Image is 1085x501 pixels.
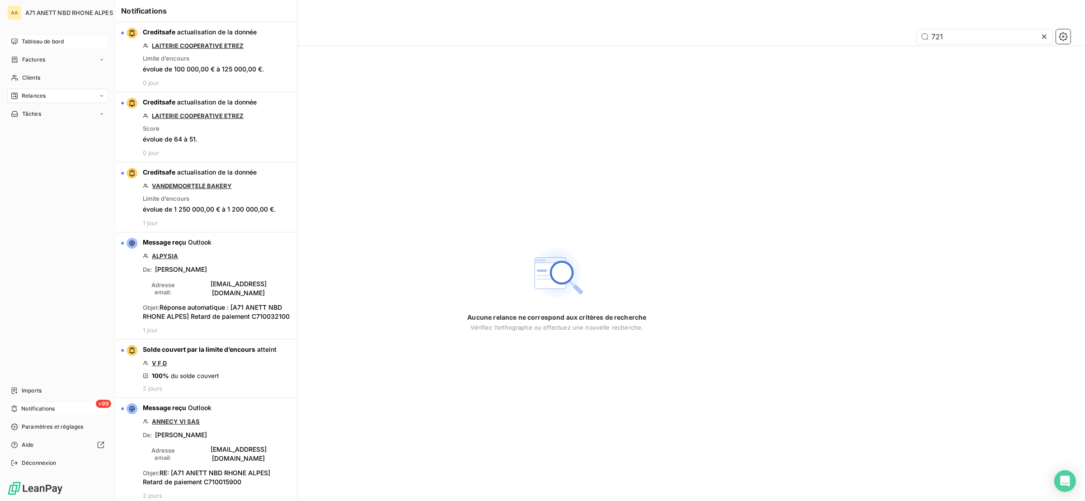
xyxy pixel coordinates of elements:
[188,404,211,411] span: Outlook
[186,445,291,463] span: [EMAIL_ADDRESS][DOMAIN_NAME]
[116,22,296,92] button: Creditsafe actualisation de la donnéeLAITERIE COOPERATIVE ETREZLimite d’encoursévolue de 100 000,...
[22,423,83,431] span: Paramètres et réglages
[7,34,108,49] a: Tableau de bord
[186,279,291,298] span: [EMAIL_ADDRESS][DOMAIN_NAME]
[917,29,1052,44] input: Rechercher
[143,345,255,353] span: Solde couvert par la limite d’encours
[143,219,158,227] span: 1 jour
[257,345,277,353] span: atteint
[143,404,186,411] span: Message reçu
[143,281,183,296] span: Adresse email :
[96,400,111,408] span: +99
[7,71,108,85] a: Clients
[1054,470,1076,492] div: Open Intercom Messenger
[7,52,108,67] a: Factures
[177,28,257,36] span: actualisation de la donnée
[171,372,219,379] span: du solde couvert
[155,265,207,274] span: [PERSON_NAME]
[143,447,183,461] span: Adresse email :
[143,492,162,499] span: 2 jours
[143,149,159,156] span: 0 jour
[152,252,178,260] a: ALPYSIA
[22,387,42,395] span: Imports
[177,98,257,106] span: actualisation de la donnée
[143,98,175,106] span: Creditsafe
[7,5,22,20] div: AA
[528,244,586,302] img: Empty state
[143,28,175,36] span: Creditsafe
[177,168,257,176] span: actualisation de la donnée
[152,359,167,367] a: V F D
[152,182,232,189] a: VANDEMOORTELE BAKERY
[143,168,175,176] span: Creditsafe
[155,430,207,440] span: [PERSON_NAME]
[22,459,56,467] span: Déconnexion
[152,418,200,425] a: ANNECY VI SAS
[143,205,276,214] span: évolue de 1 250 000,00 € à 1 200 000,00 €.
[143,195,189,202] span: Limite d’encours
[143,304,160,311] span: Objet :
[25,9,113,16] span: A71 ANETT NBD RHONE ALPES
[7,420,108,434] a: Paramètres et réglages
[22,110,41,118] span: Tâches
[143,266,152,273] span: De :
[152,372,169,379] span: 100%
[143,385,162,392] span: 2 jours
[21,405,55,413] span: Notifications
[116,232,296,340] button: Message reçu OutlookALPYSIADe:[PERSON_NAME]Adresse email:[EMAIL_ADDRESS][DOMAIN_NAME]Objet:Répons...
[7,438,108,452] a: Aide
[143,55,189,62] span: Limite d’encours
[143,431,152,439] span: De :
[121,5,291,16] h6: Notifications
[116,92,296,162] button: Creditsafe actualisation de la donnéeLAITERIE COOPERATIVE ETREZScoreévolue de 64 à 51.0 jour
[143,303,290,320] span: Réponse automatique : [A71 ANETT NBD RHONE ALPES] Retard de paiement C710032100
[467,313,646,322] span: Aucune relance ne correspond aux critères de recherche
[22,92,46,100] span: Relances
[22,56,45,64] span: Factures
[22,38,64,46] span: Tableau de bord
[143,238,186,246] span: Message reçu
[143,79,159,86] span: 0 jour
[152,112,244,119] a: LAITERIE COOPERATIVE ETREZ
[143,326,158,334] span: 1 jour
[7,107,108,121] a: Tâches
[152,42,244,49] a: LAITERIE COOPERATIVE ETREZ
[471,324,643,331] span: Vérifiez l’orthographe ou effectuez une nouvelle recherche.
[143,65,264,74] span: évolue de 100 000,00 € à 125 000,00 €.
[22,441,34,449] span: Aide
[116,162,296,232] button: Creditsafe actualisation de la donnéeVANDEMOORTELE BAKERYLimite d’encoursévolue de 1 250 000,00 €...
[143,469,160,477] span: Objet :
[7,89,108,103] a: Relances
[143,135,197,144] span: évolue de 64 à 51.
[116,340,296,398] button: Solde couvert par la limite d’encours atteintV F D100% du solde couvert2 jours
[7,383,108,398] a: Imports
[143,125,160,132] span: Score
[143,469,270,486] span: RE: [A71 ANETT NBD RHONE ALPES] Retard de paiement C710015900
[22,74,40,82] span: Clients
[188,238,211,246] span: Outlook
[7,481,63,496] img: Logo LeanPay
